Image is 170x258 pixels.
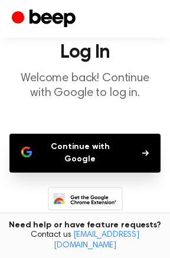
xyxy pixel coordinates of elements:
[9,43,161,62] h1: Log In
[9,134,161,173] button: Continue with Google
[7,230,163,251] span: Contact us
[54,231,139,250] a: [EMAIL_ADDRESS][DOMAIN_NAME]
[12,8,79,31] a: Beep
[9,71,161,101] p: Welcome back! Continue with Google to log in.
